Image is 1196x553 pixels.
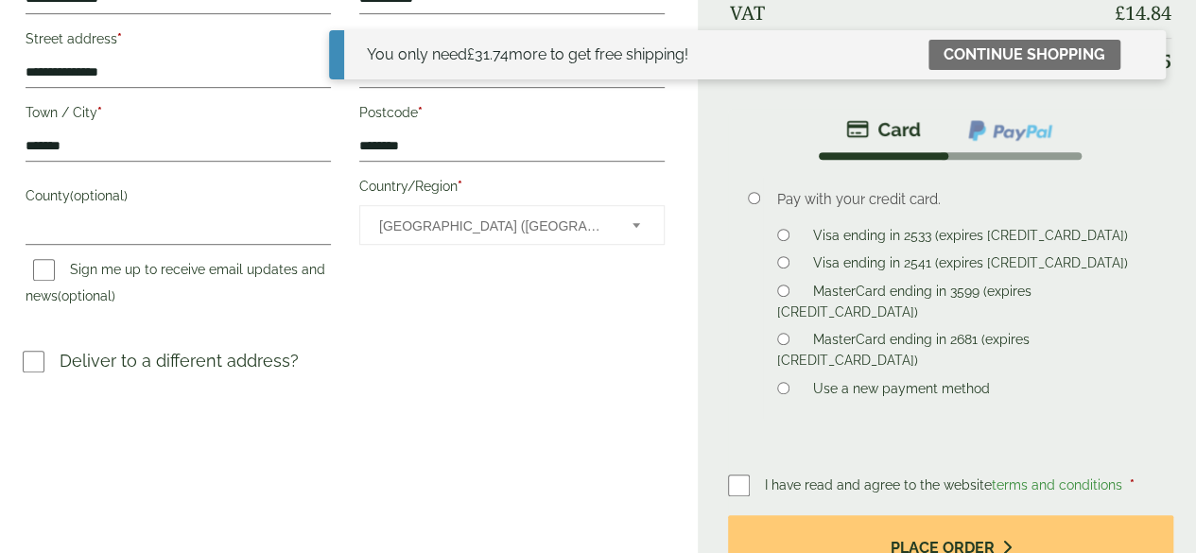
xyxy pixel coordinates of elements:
label: MasterCard ending in 2681 (expires [CREDIT_CARD_DATA]) [777,332,1030,373]
abbr: required [458,179,462,194]
img: stripe.png [846,118,921,141]
span: Country/Region [359,205,665,245]
span: United Kingdom (UK) [379,206,607,246]
abbr: required [1130,477,1135,493]
abbr: required [117,31,122,46]
label: Sign me up to receive email updates and news [26,262,325,309]
img: ppcp-gateway.png [966,118,1054,143]
a: Continue shopping [928,40,1120,70]
label: Visa ending in 2533 (expires [CREDIT_CARD_DATA]) [806,228,1135,249]
label: MasterCard ending in 3599 (expires [CREDIT_CARD_DATA]) [777,284,1031,325]
abbr: required [97,105,102,120]
div: You only need more to get free shipping! [367,43,688,66]
input: Sign me up to receive email updates and news(optional) [33,259,55,281]
a: terms and conditions [992,477,1122,493]
span: I have read and agree to the website [765,477,1126,493]
label: Postcode [359,99,665,131]
label: Street address [26,26,331,58]
label: County [26,182,331,215]
label: Town / City [26,99,331,131]
label: Visa ending in 2541 (expires [CREDIT_CARD_DATA]) [806,255,1135,276]
label: Country/Region [359,173,665,205]
p: Pay with your credit card. [777,189,1145,210]
span: (optional) [58,288,115,303]
p: Deliver to a different address? [60,348,299,373]
abbr: required [418,105,423,120]
span: (optional) [70,188,128,203]
span: £ [467,45,475,63]
label: Use a new payment method [806,381,997,402]
span: 31.74 [467,45,509,63]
